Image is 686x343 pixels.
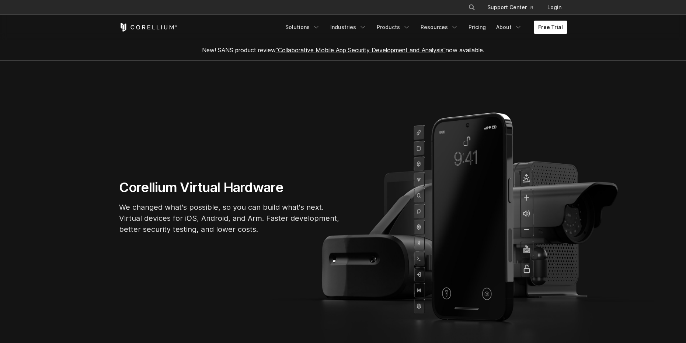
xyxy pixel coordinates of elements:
[276,46,446,54] a: "Collaborative Mobile App Security Development and Analysis"
[542,1,567,14] a: Login
[119,179,340,196] h1: Corellium Virtual Hardware
[459,1,567,14] div: Navigation Menu
[281,21,567,34] div: Navigation Menu
[464,21,490,34] a: Pricing
[372,21,415,34] a: Products
[534,21,567,34] a: Free Trial
[416,21,463,34] a: Resources
[281,21,324,34] a: Solutions
[119,202,340,235] p: We changed what's possible, so you can build what's next. Virtual devices for iOS, Android, and A...
[492,21,526,34] a: About
[326,21,371,34] a: Industries
[202,46,484,54] span: New! SANS product review now available.
[481,1,539,14] a: Support Center
[119,23,178,32] a: Corellium Home
[465,1,478,14] button: Search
